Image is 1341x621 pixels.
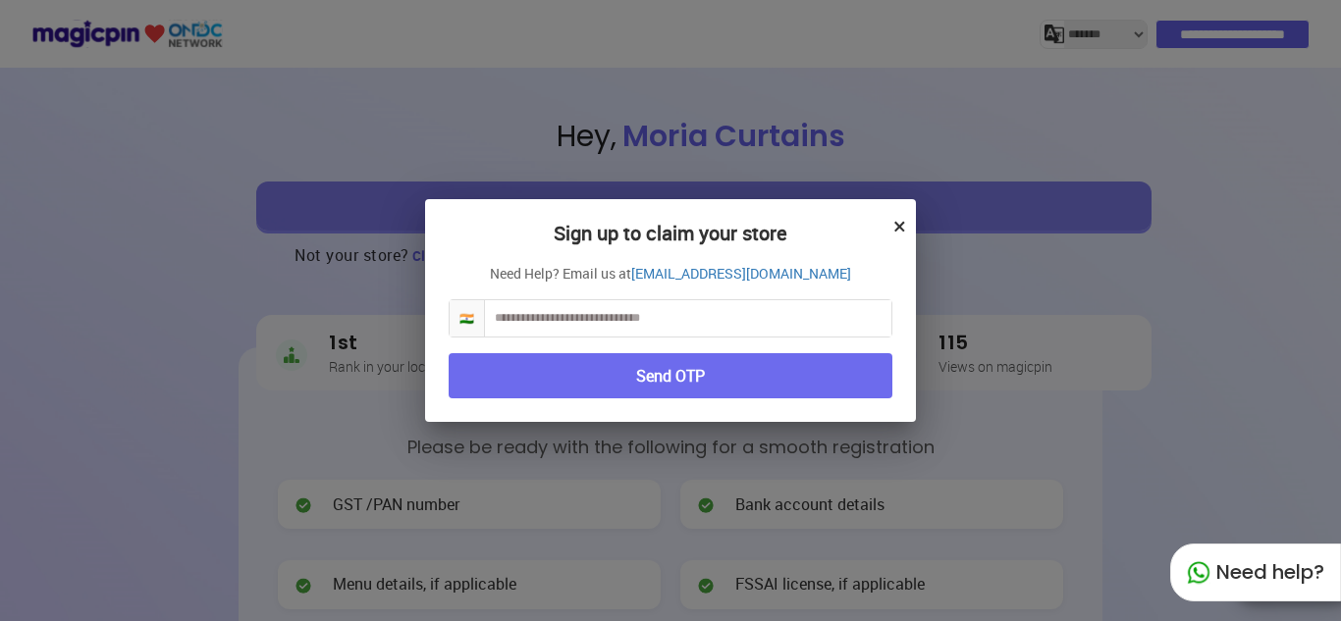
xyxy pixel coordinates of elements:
[631,264,851,284] a: [EMAIL_ADDRESS][DOMAIN_NAME]
[893,209,906,242] button: ×
[450,300,485,336] span: 🇮🇳
[449,223,892,264] h2: Sign up to claim your store
[1187,561,1210,585] img: whatapp_green.7240e66a.svg
[449,353,892,399] button: Send OTP
[1170,543,1341,601] div: Need help?
[449,264,892,284] p: Need Help? Email us at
